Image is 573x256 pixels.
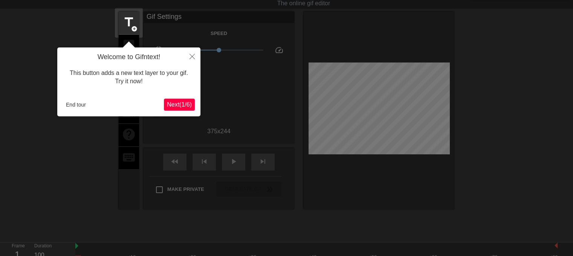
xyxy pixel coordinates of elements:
h4: Welcome to Gifntext! [63,53,195,61]
button: Close [184,47,200,65]
span: Next ( 1 / 6 ) [167,101,192,108]
button: Next [164,99,195,111]
div: This button adds a new text layer to your gif. Try it now! [63,61,195,93]
button: End tour [63,99,89,110]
